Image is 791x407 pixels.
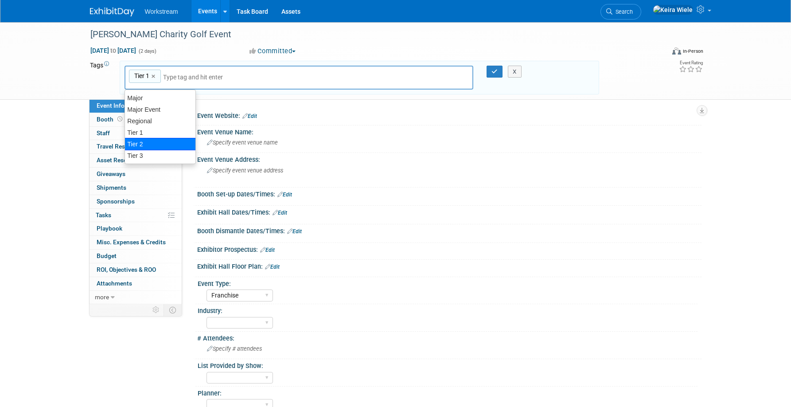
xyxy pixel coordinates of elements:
[138,48,156,54] span: (2 days)
[90,263,182,277] a: ROI, Objectives & ROO
[90,236,182,249] a: Misc. Expenses & Credits
[197,260,701,271] div: Exhibit Hall Floor Plan:
[90,47,136,55] span: [DATE] [DATE]
[97,170,125,177] span: Giveaways
[125,127,195,138] div: Tier 1
[97,280,132,287] span: Attachments
[277,192,292,198] a: Edit
[653,5,693,15] img: Keira Wiele
[97,102,146,109] span: Event Information
[97,198,135,205] span: Sponsorships
[207,345,262,352] span: Specify # attendees
[612,46,704,59] div: Event Format
[90,154,182,167] a: Asset Reservations
[90,127,182,140] a: Staff
[90,61,112,95] td: Tags
[508,66,522,78] button: X
[97,143,151,150] span: Travel Reservations
[90,277,182,290] a: Attachments
[197,109,701,121] div: Event Website:
[87,27,651,43] div: [PERSON_NAME] Charity Golf Event
[672,47,681,55] img: Format-Inperson.png
[116,116,124,122] span: Booth not reserved yet
[600,4,641,20] a: Search
[612,8,633,15] span: Search
[163,73,234,82] input: Type tag and hit enter
[197,188,701,199] div: Booth Set-up Dates/Times:
[246,47,299,56] button: Committed
[197,206,701,217] div: Exhibit Hall Dates/Times:
[145,8,178,15] span: Workstream
[197,332,701,343] div: # Attendees:
[90,195,182,208] a: Sponsorships
[90,209,182,222] a: Tasks
[95,294,109,301] span: more
[242,113,257,119] a: Edit
[197,243,701,254] div: Exhibitor Prospectus:
[198,277,697,288] div: Event Type:
[97,225,122,232] span: Playbook
[97,129,110,137] span: Staff
[164,304,182,316] td: Toggle Event Tabs
[682,48,703,55] div: In-Person
[97,116,124,123] span: Booth
[90,168,182,181] a: Giveaways
[273,210,287,216] a: Edit
[197,125,701,137] div: Event Venue Name:
[152,71,157,82] a: ×
[148,304,164,316] td: Personalize Event Tab Strip
[198,359,697,370] div: List Provided by Show:
[90,113,182,126] a: Booth
[125,115,195,127] div: Regional
[90,181,182,195] a: Shipments
[125,92,195,104] div: Major
[260,247,275,253] a: Edit
[90,291,182,304] a: more
[109,47,117,54] span: to
[125,138,196,150] div: Tier 2
[90,222,182,235] a: Playbook
[96,211,111,219] span: Tasks
[198,304,697,315] div: Industry:
[679,61,703,65] div: Event Rating
[287,228,302,235] a: Edit
[197,153,701,164] div: Event Venue Address:
[132,71,149,80] span: Tier 1
[125,104,195,115] div: Major Event
[90,140,182,153] a: Travel Reservations
[97,239,166,246] span: Misc. Expenses & Credits
[207,167,283,174] span: Specify event venue address
[97,184,126,191] span: Shipments
[198,387,697,398] div: Planner:
[265,264,280,270] a: Edit
[97,252,117,259] span: Budget
[197,224,701,236] div: Booth Dismantle Dates/Times:
[90,99,182,113] a: Event Information
[90,8,134,16] img: ExhibitDay
[90,250,182,263] a: Budget
[125,150,195,161] div: Tier 3
[97,157,149,164] span: Asset Reservations
[207,139,278,146] span: Specify event venue name
[97,266,156,273] span: ROI, Objectives & ROO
